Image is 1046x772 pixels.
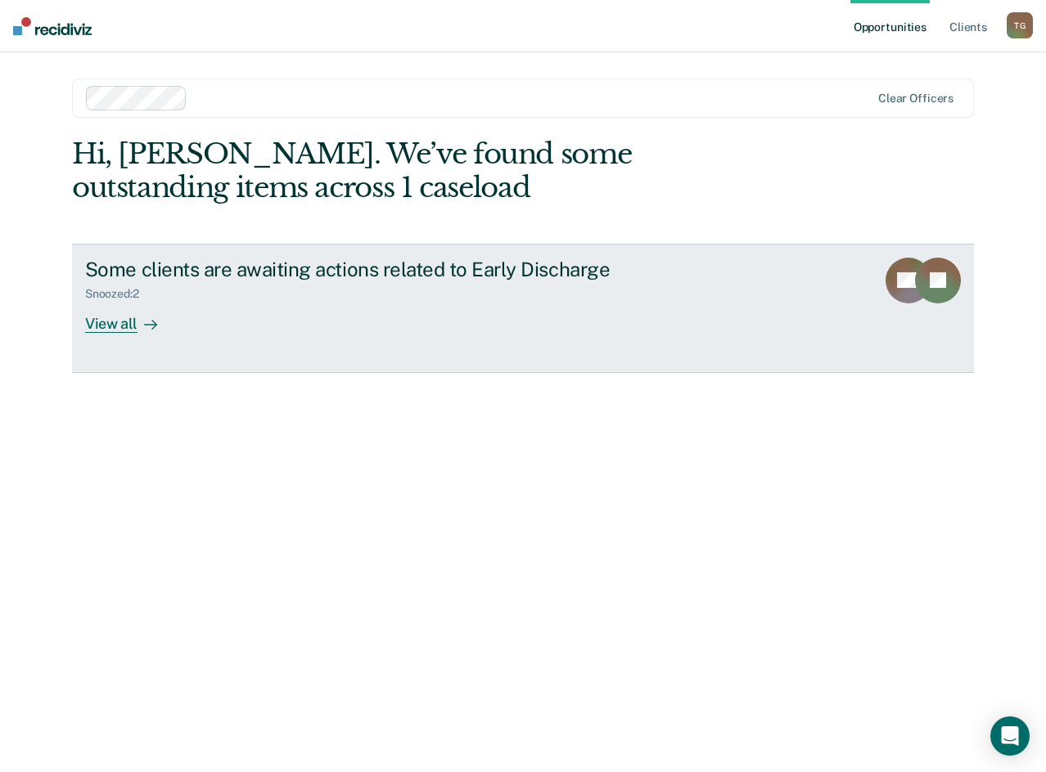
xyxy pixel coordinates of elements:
[13,17,92,35] img: Recidiviz
[878,92,954,105] div: Clear officers
[1007,12,1033,38] div: T G
[1007,12,1033,38] button: TG
[72,137,794,204] div: Hi, [PERSON_NAME]. We’ve found some outstanding items across 1 caseload
[85,287,152,301] div: Snoozed : 2
[85,258,660,281] div: Some clients are awaiting actions related to Early Discharge
[72,244,974,373] a: Some clients are awaiting actions related to Early DischargeSnoozed:2View all
[85,301,177,333] div: View all
[990,716,1030,756] div: Open Intercom Messenger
